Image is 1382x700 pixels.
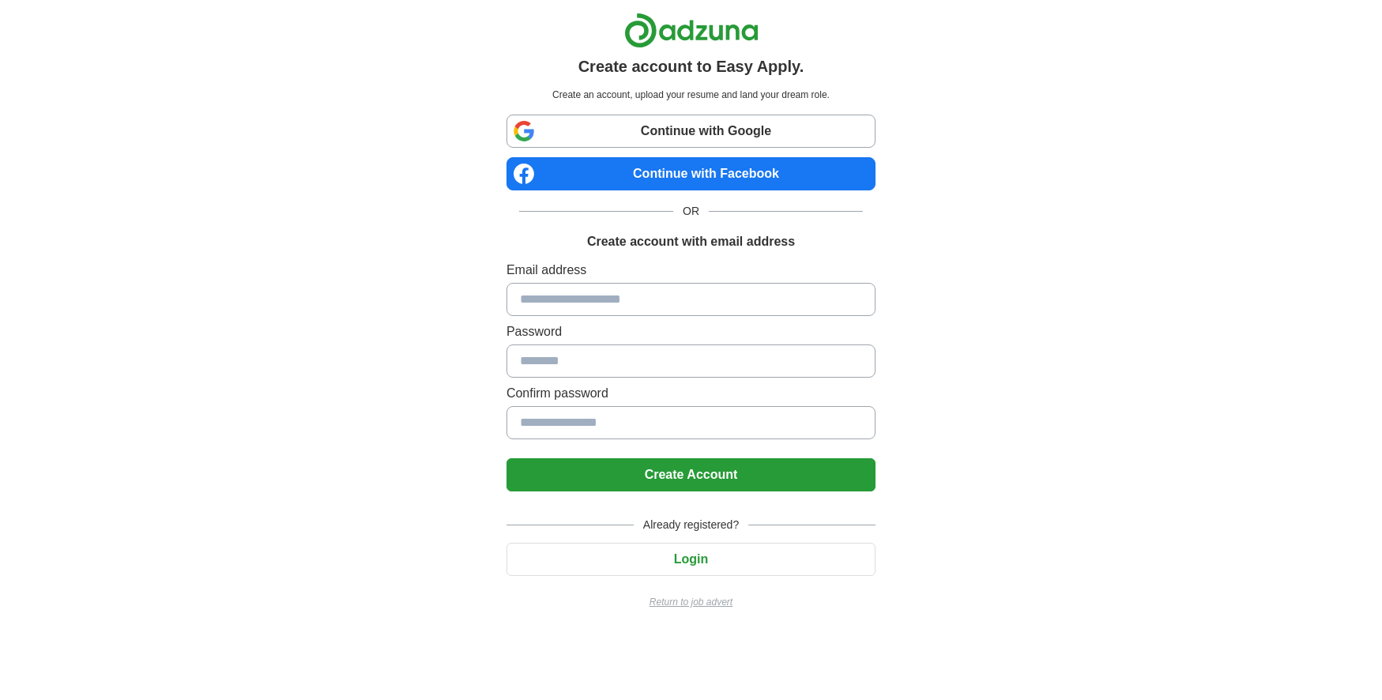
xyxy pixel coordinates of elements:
span: OR [673,203,709,220]
a: Continue with Google [506,115,876,148]
span: Already registered? [634,517,748,533]
a: Return to job advert [506,595,876,609]
label: Email address [506,261,876,280]
a: Continue with Facebook [506,157,876,190]
p: Create an account, upload your resume and land your dream role. [510,88,872,102]
h1: Create account with email address [587,232,795,251]
a: Login [506,552,876,566]
label: Password [506,322,876,341]
label: Confirm password [506,384,876,403]
img: Adzuna logo [624,13,759,48]
button: Create Account [506,458,876,491]
h1: Create account to Easy Apply. [578,55,804,78]
button: Login [506,543,876,576]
